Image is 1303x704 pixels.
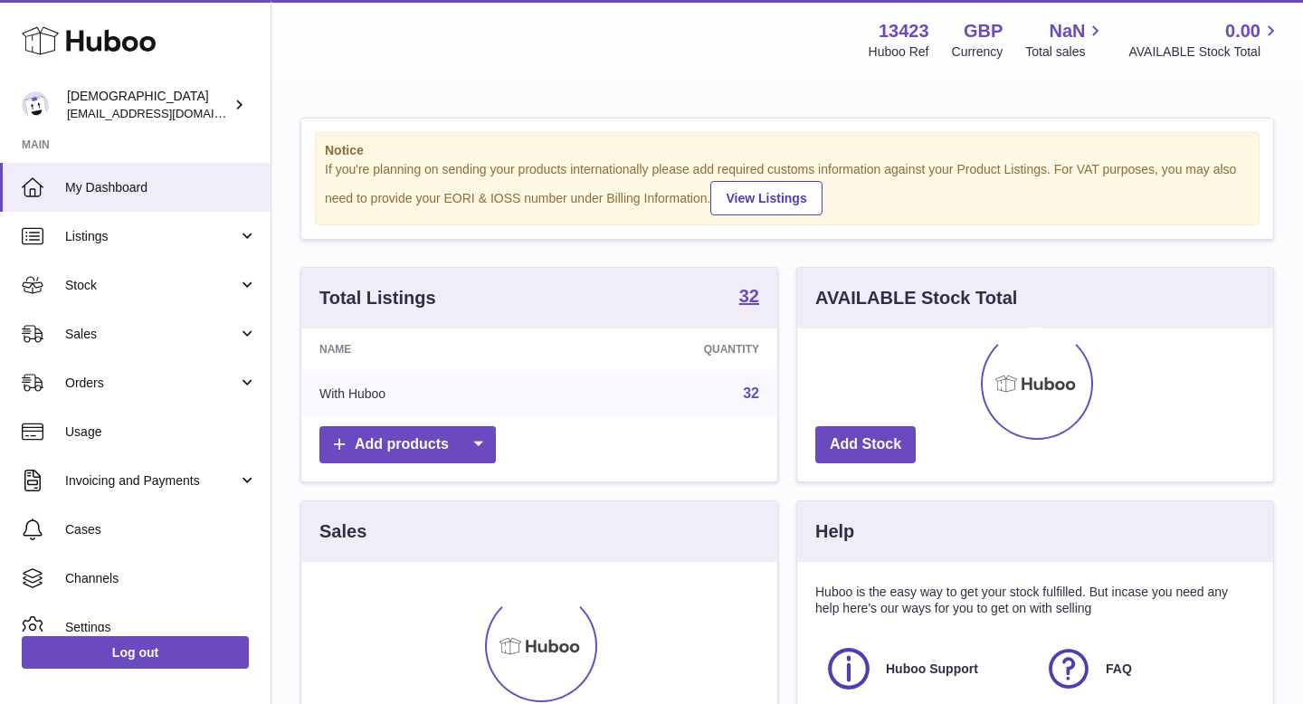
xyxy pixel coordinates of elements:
a: 32 [743,385,759,401]
h3: Help [815,519,854,544]
div: Currency [952,43,1003,61]
a: Log out [22,636,249,669]
span: Orders [65,375,238,392]
a: View Listings [710,181,822,215]
span: My Dashboard [65,179,257,196]
strong: Notice [325,142,1250,159]
h3: Total Listings [319,286,436,310]
h3: AVAILABLE Stock Total [815,286,1017,310]
span: Listings [65,228,238,245]
span: Usage [65,423,257,441]
p: Huboo is the easy way to get your stock fulfilled. But incase you need any help here's our ways f... [815,584,1255,618]
span: FAQ [1106,661,1132,678]
a: 0.00 AVAILABLE Stock Total [1128,19,1281,61]
span: Stock [65,277,238,294]
div: Huboo Ref [869,43,929,61]
span: 0.00 [1225,19,1260,43]
th: Name [301,328,552,370]
div: If you're planning on sending your products internationally please add required customs informati... [325,161,1250,215]
a: FAQ [1044,644,1246,693]
span: Huboo Support [886,661,978,678]
span: Cases [65,521,257,538]
strong: GBP [964,19,1003,43]
span: Channels [65,570,257,587]
img: olgazyuz@outlook.com [22,91,49,119]
span: Invoicing and Payments [65,472,238,490]
div: [DEMOGRAPHIC_DATA] [67,88,230,122]
a: NaN Total sales [1025,19,1106,61]
span: AVAILABLE Stock Total [1128,43,1281,61]
strong: 13423 [879,19,929,43]
td: With Huboo [301,370,552,417]
a: Add Stock [815,426,916,463]
span: Total sales [1025,43,1106,61]
a: Huboo Support [824,644,1026,693]
span: Settings [65,619,257,636]
span: NaN [1049,19,1085,43]
h3: Sales [319,519,366,544]
span: [EMAIL_ADDRESS][DOMAIN_NAME] [67,106,266,120]
a: 32 [739,287,759,309]
strong: 32 [739,287,759,305]
span: Sales [65,326,238,343]
a: Add products [319,426,496,463]
th: Quantity [552,328,777,370]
